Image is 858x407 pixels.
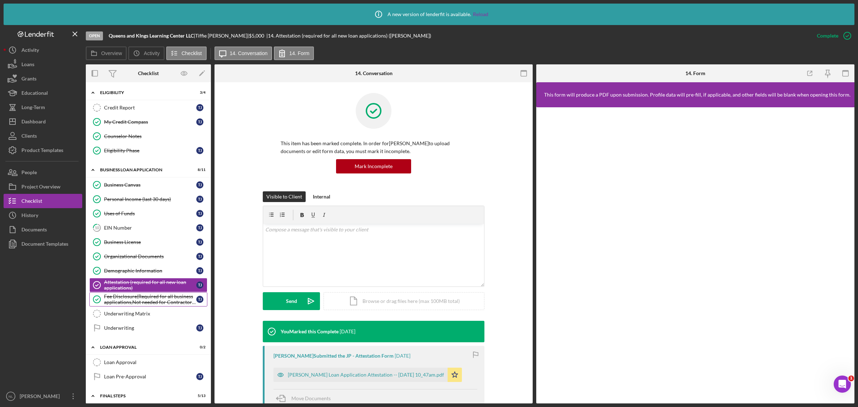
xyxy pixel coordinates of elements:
[355,70,393,76] div: 14. Conversation
[4,389,82,403] button: NL[PERSON_NAME]
[196,324,203,332] div: T J
[89,249,207,264] a: Organizational DocumentsTJ
[196,239,203,246] div: T J
[104,239,196,245] div: Business License
[817,29,838,43] div: Complete
[104,196,196,202] div: Personal Income (last 30 days)
[196,253,203,260] div: T J
[196,296,203,303] div: T J
[104,294,196,305] div: Fee Disclosure(Required for all business applications,Not needed for Contractor loans)
[89,178,207,192] a: Business CanvasTJ
[196,196,203,203] div: T J
[685,70,705,76] div: 14. Form
[104,119,196,125] div: My Credit Compass
[848,376,854,381] span: 1
[355,159,393,173] div: Mark Incomplete
[104,325,196,331] div: Underwriting
[104,148,196,153] div: Eligibility Phase
[834,376,851,393] iframe: Intercom live chat
[196,281,203,289] div: T J
[101,50,122,56] label: Overview
[544,92,850,98] div: This form will produce a PDF upon submission. Profile data will pre-fill, if applicable, and othe...
[128,46,164,60] button: Activity
[104,374,196,379] div: Loan Pre-Approval
[86,46,127,60] button: Overview
[263,292,320,310] button: Send
[100,394,188,398] div: Final Steps
[144,50,159,56] label: Activity
[336,159,411,173] button: Mark Incomplete
[193,394,206,398] div: 5 / 13
[249,33,264,39] span: $5,000
[182,50,202,56] label: Checklist
[214,46,272,60] button: 14. Conversation
[138,70,159,76] div: Checklist
[109,33,194,39] b: Queens and KIngs Learning Center LLC
[89,278,207,292] a: Attestation (required for all new loan applications)TJ
[340,329,355,334] time: 2025-09-04 16:33
[95,225,99,230] tspan: 10
[193,345,206,349] div: 0 / 2
[196,147,203,154] div: T J
[230,50,268,56] label: 14. Conversation
[166,46,207,60] button: Checklist
[86,31,103,40] div: Open
[104,225,196,231] div: EIN Number
[263,191,306,202] button: Visible to Client
[273,368,462,382] button: [PERSON_NAME] Loan Application Attestation -- [DATE] 10_47am.pdf
[196,181,203,188] div: T J
[281,329,339,334] div: You Marked this Complete
[18,389,64,405] div: [PERSON_NAME]
[273,353,394,359] div: [PERSON_NAME] Submitted the JP - Attestation Form
[473,11,488,17] a: Reload
[543,114,848,396] iframe: Lenderfit form
[89,129,207,143] a: Counselor Notes
[810,29,854,43] button: Complete
[104,211,196,216] div: Uses of Funds
[274,46,314,60] button: 14. Form
[89,115,207,129] a: My Credit CompassTJ
[89,321,207,335] a: UnderwritingTJ
[288,372,444,378] div: [PERSON_NAME] Loan Application Attestation -- [DATE] 10_47am.pdf
[196,267,203,274] div: T J
[89,206,207,221] a: Uses of FundsTJ
[281,139,467,156] p: This item has been marked complete. In order for [PERSON_NAME] to upload documents or edit form d...
[313,191,330,202] div: Internal
[196,210,203,217] div: T J
[89,307,207,321] a: Underwriting Matrix
[104,311,207,317] div: Underwriting Matrix
[196,104,203,111] div: T J
[289,50,309,56] label: 14. Form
